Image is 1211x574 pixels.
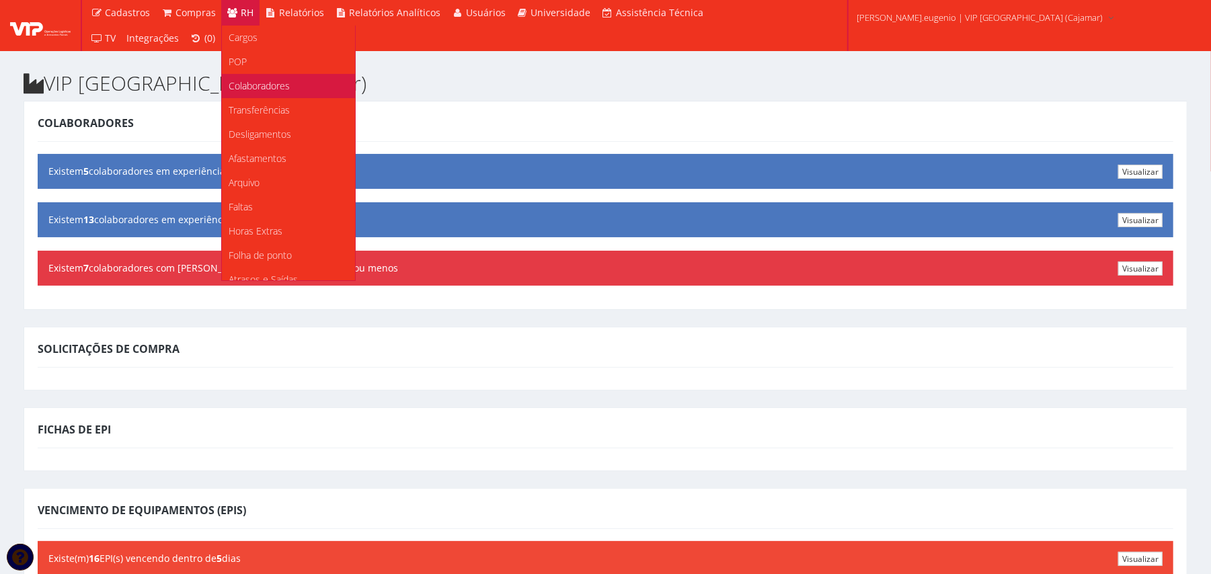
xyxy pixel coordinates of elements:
a: Visualizar [1118,552,1163,566]
a: Integrações [122,26,185,51]
h2: VIP [GEOGRAPHIC_DATA] (Cajamar) [24,72,1187,94]
span: Afastamentos [229,152,286,165]
span: Cargos [229,31,258,44]
span: Arquivo [229,176,260,189]
div: Existem colaboradores em experiência entre [38,202,1173,237]
span: Vencimento de Equipamentos (EPIs) [38,503,246,518]
a: Visualizar [1118,213,1163,227]
div: Existem colaboradores em experiência dentro de [38,154,1173,189]
span: Relatórios Analíticos [350,6,441,19]
span: [PERSON_NAME].eugenio | VIP [GEOGRAPHIC_DATA] (Cajamar) [857,11,1103,24]
span: POP [229,55,247,68]
a: (0) [185,26,221,51]
span: Solicitações de Compra [38,341,180,356]
span: Folha de ponto [229,249,292,261]
a: Atrasos e Saídas Antecipadas [222,268,355,304]
span: Assistência Técnica [616,6,703,19]
span: TV [106,32,116,44]
b: 16 [89,552,100,565]
span: RH [241,6,254,19]
span: Fichas de EPI [38,422,111,437]
a: Desligamentos [222,122,355,147]
a: Visualizar [1118,165,1163,179]
b: 5 [217,552,222,565]
img: logo [10,15,71,36]
span: Compras [175,6,216,19]
a: POP [222,50,355,74]
span: Horas Extras [229,224,282,237]
a: Folha de ponto [222,243,355,268]
span: Colaboradores [229,79,290,92]
span: Universidade [531,6,591,19]
a: Transferências [222,98,355,122]
a: TV [85,26,122,51]
b: 13 [83,213,94,226]
span: Integrações [127,32,180,44]
span: Relatórios [279,6,324,19]
a: Horas Extras [222,219,355,243]
a: Arquivo [222,171,355,195]
div: Existem colaboradores com [PERSON_NAME] vencendo em 30 dias ou menos [38,251,1173,286]
span: (0) [204,32,215,44]
span: Atrasos e Saídas Antecipadas [229,273,298,298]
a: Visualizar [1118,261,1163,276]
span: Cadastros [106,6,151,19]
span: Transferências [229,104,290,116]
a: Colaboradores [222,74,355,98]
span: Desligamentos [229,128,291,140]
a: Cargos [222,26,355,50]
a: Afastamentos [222,147,355,171]
b: 7 [83,261,89,274]
span: Faltas [229,200,253,213]
span: Colaboradores [38,116,134,130]
a: Faltas [222,195,355,219]
b: 5 [83,165,89,177]
span: Usuários [466,6,506,19]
